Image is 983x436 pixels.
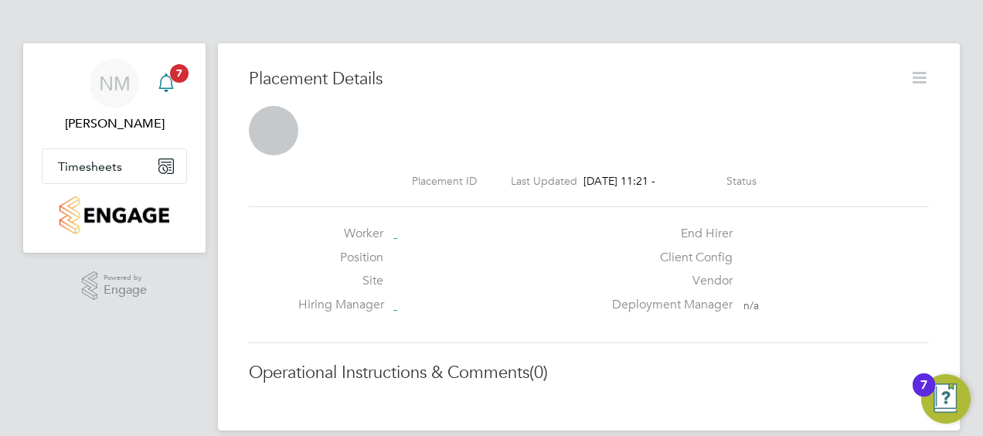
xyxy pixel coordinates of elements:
[170,64,189,83] span: 7
[104,284,147,297] span: Engage
[298,226,383,242] label: Worker
[412,174,477,188] label: Placement ID
[298,250,383,266] label: Position
[42,59,187,133] a: NM[PERSON_NAME]
[726,174,757,188] label: Status
[298,273,383,289] label: Site
[58,159,122,174] span: Timesheets
[42,114,187,133] span: Neil McDowall
[43,149,186,183] button: Timesheets
[603,226,733,242] label: End Hirer
[82,271,148,301] a: Powered byEngage
[921,374,971,424] button: Open Resource Center, 7 new notifications
[60,196,168,234] img: countryside-properties-logo-retina.png
[151,59,182,108] a: 7
[249,362,929,384] h3: Operational Instructions & Comments
[298,297,383,313] label: Hiring Manager
[603,273,733,289] label: Vendor
[23,43,206,253] nav: Main navigation
[583,174,655,188] span: [DATE] 11:21 -
[104,271,147,284] span: Powered by
[603,250,733,266] label: Client Config
[603,297,733,313] label: Deployment Manager
[529,362,548,383] span: (0)
[920,385,927,405] div: 7
[743,298,759,312] span: n/a
[249,68,898,90] h3: Placement Details
[99,73,131,94] span: NM
[511,174,577,188] label: Last Updated
[42,196,187,234] a: Go to home page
